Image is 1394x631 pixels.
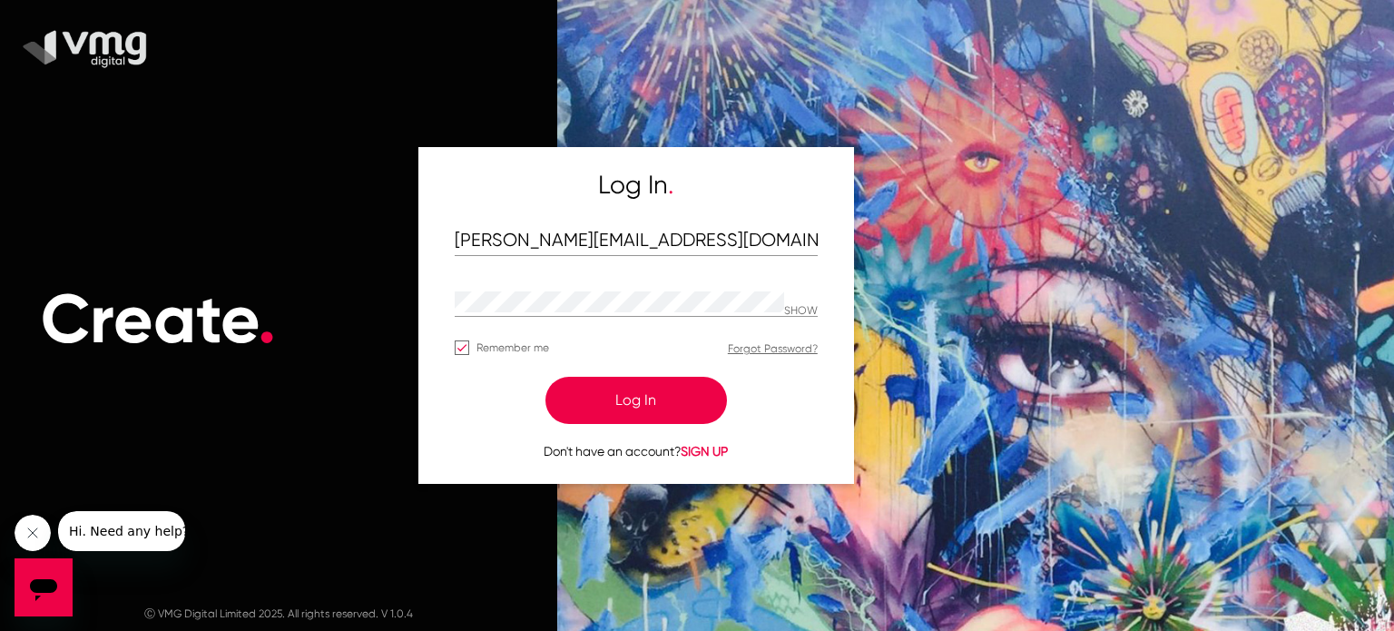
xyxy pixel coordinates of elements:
[455,170,818,201] h5: Log In
[15,515,51,551] iframe: Close message
[455,442,818,461] p: Don't have an account?
[15,558,73,616] iframe: Button to launch messaging window
[728,342,818,355] a: Forgot Password?
[681,444,728,458] span: SIGN UP
[58,511,185,551] iframe: Message from company
[11,13,131,27] span: Hi. Need any help?
[455,231,818,251] input: Email Address
[545,377,727,424] button: Log In
[258,278,276,360] span: .
[476,337,549,359] span: Remember me
[784,305,818,318] p: Hide password
[668,170,673,200] span: .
